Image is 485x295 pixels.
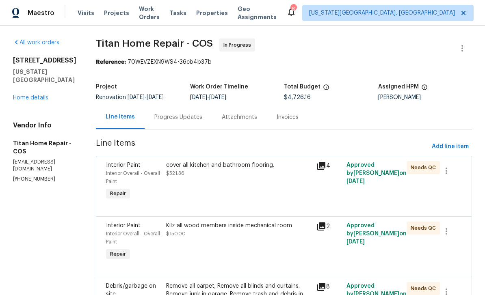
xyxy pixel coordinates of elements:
[238,5,277,21] span: Geo Assignments
[154,113,202,121] div: Progress Updates
[277,113,299,121] div: Invoices
[190,95,207,100] span: [DATE]
[209,95,226,100] span: [DATE]
[166,171,184,176] span: $521.36
[147,95,164,100] span: [DATE]
[316,282,342,292] div: 8
[346,179,365,184] span: [DATE]
[290,5,296,13] div: 8
[13,159,76,172] p: [EMAIL_ADDRESS][DOMAIN_NAME]
[13,139,76,155] h5: Titan Home Repair - COS
[421,84,428,95] span: The hpm assigned to this work order.
[378,95,472,100] div: [PERSON_NAME]
[106,223,141,228] span: Interior Paint
[13,40,59,45] a: All work orders
[284,84,320,90] h5: Total Budget
[222,113,257,121] div: Attachments
[96,95,164,100] span: Renovation
[96,139,429,154] span: Line Items
[346,239,365,245] span: [DATE]
[411,224,439,232] span: Needs QC
[223,41,254,49] span: In Progress
[346,162,407,184] span: Approved by [PERSON_NAME] on
[128,95,145,100] span: [DATE]
[13,68,76,84] h5: [US_STATE][GEOGRAPHIC_DATA]
[28,9,54,17] span: Maestro
[104,9,129,17] span: Projects
[429,139,472,154] button: Add line item
[96,39,213,48] span: Titan Home Repair - COS
[411,284,439,293] span: Needs QC
[128,95,164,100] span: -
[166,231,186,236] span: $150.00
[96,59,126,65] b: Reference:
[166,222,312,230] div: Kilz all wood members inside mechanical room
[13,95,48,101] a: Home details
[13,176,76,183] p: [PHONE_NUMBER]
[139,5,160,21] span: Work Orders
[78,9,94,17] span: Visits
[378,84,419,90] h5: Assigned HPM
[190,95,226,100] span: -
[106,162,141,168] span: Interior Paint
[13,121,76,129] h4: Vendor Info
[106,231,160,244] span: Interior Overall - Overall Paint
[196,9,228,17] span: Properties
[323,84,329,95] span: The total cost of line items that have been proposed by Opendoor. This sum includes line items th...
[106,171,160,184] span: Interior Overall - Overall Paint
[166,161,312,169] div: cover all kitchen and bathroom flooring.
[169,10,186,16] span: Tasks
[284,95,311,100] span: $4,726.16
[106,113,135,121] div: Line Items
[96,58,472,66] div: 70WEVZEXN9WS4-36cb4b37b
[316,161,342,171] div: 4
[432,142,469,152] span: Add line item
[190,84,248,90] h5: Work Order Timeline
[107,189,129,198] span: Repair
[411,164,439,172] span: Needs QC
[13,56,76,65] h2: [STREET_ADDRESS]
[309,9,455,17] span: [US_STATE][GEOGRAPHIC_DATA], [GEOGRAPHIC_DATA]
[107,250,129,258] span: Repair
[346,223,407,245] span: Approved by [PERSON_NAME] on
[316,222,342,231] div: 2
[96,84,117,90] h5: Project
